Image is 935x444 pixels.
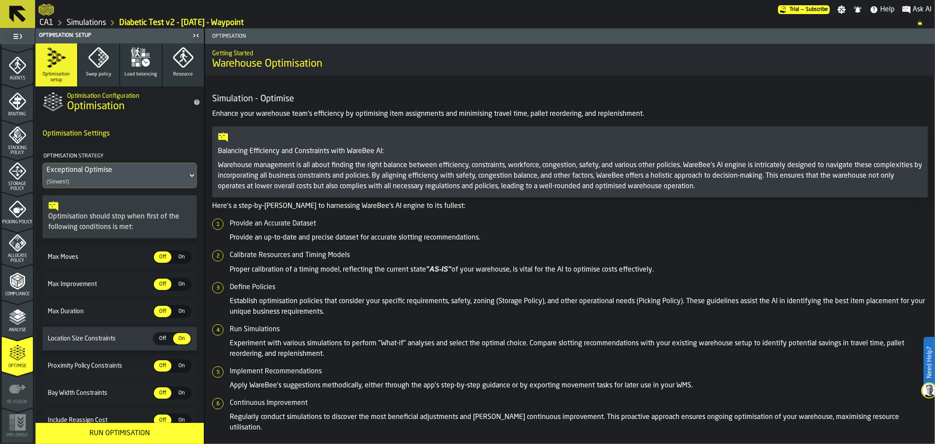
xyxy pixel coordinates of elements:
label: button-switch-multi-Off [153,332,172,345]
label: button-switch-multi-Off [153,387,172,400]
li: menu Storage Policy [2,157,33,192]
label: button-toggle-Notifications [850,5,866,14]
span: Analyse [2,328,33,333]
div: thumb [154,415,171,426]
span: Optimisation setup [39,72,74,83]
a: link-to-/wh/i/76e2a128-1b54-4d66-80d4-05ae4c277723 [67,18,106,28]
span: Off [156,362,170,370]
h4: Optimisation Strategy [43,150,195,163]
div: Menu Subscription [778,5,830,14]
label: button-toggle-Toggle Full Menu [2,30,33,43]
label: button-switch-multi-On [172,305,192,318]
span: Ask AI [913,4,931,15]
label: button-switch-multi-On [172,359,192,372]
span: Trial [789,7,799,13]
li: menu Heatmaps [2,13,33,48]
span: Off [156,308,170,315]
div: Run Optimisation [41,428,199,439]
span: Proximity Policy Constraints [46,362,153,369]
p: Here's a step-by-[PERSON_NAME] to harnessing WareBee's AI engine to its fullest: [212,201,928,211]
span: Compliance [2,292,33,297]
span: Bay Width Constraints [46,390,153,397]
div: Optimisation should stop when first of the following conditions is met: [48,211,191,233]
div: thumb [173,360,191,372]
label: button-toggle-Ask AI [899,4,935,15]
span: On [175,253,189,261]
span: Load balancing [124,72,157,77]
div: thumb [154,360,171,372]
h2: Sub Title [212,48,928,57]
span: Storage Policy [2,182,33,191]
span: Swap policy [86,72,111,77]
span: Max Improvement [46,281,153,288]
h5: Provide an Accurate Dataset [230,218,928,229]
div: thumb [173,251,191,263]
nav: Breadcrumb [39,18,931,28]
button: button-Run Optimisation [36,423,204,444]
li: menu Optimise [2,337,33,372]
label: button-switch-multi-On [172,251,192,264]
label: button-switch-multi-On [172,278,192,291]
span: Include Reassign Cost [46,417,153,424]
h5: Run Simulations [230,324,928,335]
span: Off [156,389,170,397]
div: title-Warehouse Optimisation [205,44,935,75]
label: button-toggle-Help [866,4,898,15]
a: link-to-/wh/i/76e2a128-1b54-4d66-80d4-05ae4c277723/simulations/2adba5e0-2f81-46e0-9b21-4c2e5b89e601 [119,18,244,28]
label: button-switch-multi-Off [153,278,172,291]
div: thumb [173,387,191,399]
label: button-switch-multi-On [172,387,192,400]
span: Off [156,280,170,288]
label: button-switch-multi-Off [153,414,172,427]
span: Off [156,335,170,343]
span: On [175,308,189,315]
div: thumb [154,333,171,344]
span: Stacking Policy [2,146,33,155]
span: On [175,335,189,343]
div: thumb [173,306,191,317]
label: button-switch-multi-Off [153,251,172,264]
li: menu Agents [2,49,33,84]
div: DropdownMenuValue-100 [46,165,184,175]
span: Warehouse Optimisation [212,57,322,71]
span: On [175,416,189,424]
label: button-switch-multi-Off [153,359,172,372]
li: menu Picking Policy [2,193,33,228]
span: Resource [173,72,193,77]
p: Enhance your warehouse team's efficiency by optimising item assignments and minimising travel tim... [212,109,928,119]
span: Off [156,253,170,261]
div: thumb [154,279,171,290]
label: button-switch-multi-Off [153,305,172,318]
p: Apply WareBee's suggestions methodically, either through the app's step-by-step guidance or by ex... [230,380,928,391]
p: Proper calibration of a timing model, reflecting the current state of your warehouse, is vital fo... [230,264,928,275]
label: button-toggle-Settings [834,5,850,14]
div: thumb [173,279,191,290]
li: menu Routing [2,85,33,120]
div: thumb [173,415,191,426]
div: title-Optimisation [36,86,204,118]
span: Routing [2,112,33,117]
li: menu Re-assign [2,372,33,408]
a: link-to-/wh/i/76e2a128-1b54-4d66-80d4-05ae4c277723 [39,18,53,28]
div: thumb [154,251,171,263]
div: thumb [154,306,171,317]
span: Allocate Policy [2,254,33,263]
li: menu Analyse [2,301,33,336]
div: thumb [154,387,171,399]
a: link-to-/wh/i/76e2a128-1b54-4d66-80d4-05ae4c277723/pricing/ [778,5,830,14]
h5: Define Policies [230,282,928,293]
label: button-switch-multi-On [172,414,192,427]
span: On [175,389,189,397]
p: Experiment with various simulations to perform "What-if" analyses and select the optimal choice. ... [230,338,928,359]
div: (Slowest) [46,179,69,185]
span: Optimisation [67,100,124,114]
li: menu Stacking Policy [2,121,33,156]
span: Location Size Constraints [46,335,153,342]
label: button-switch-multi-On [172,332,192,345]
em: "AS-IS" [426,265,452,273]
div: DropdownMenuValue-100(Slowest) [43,163,197,188]
p: Provide an up-to-date and precise dataset for accurate slotting recommendations. [230,233,928,243]
h5: Continuous Improvement [230,398,928,408]
span: Off [156,416,170,424]
p: Regularly conduct simulations to discover the most beneficial adjustments and [PERSON_NAME] conti... [230,412,928,433]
